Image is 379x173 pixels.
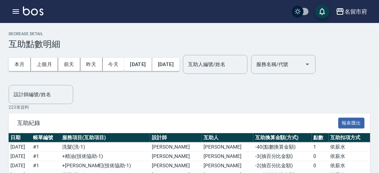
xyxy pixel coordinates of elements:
button: [DATE] [152,58,179,71]
button: [DATE] [124,58,152,71]
th: 互助扣項方式 [329,133,370,142]
button: 今天 [103,58,125,71]
td: # 1 [31,161,60,170]
button: save [315,4,329,19]
td: [PERSON_NAME] [202,161,253,170]
td: 0 [312,161,329,170]
td: -2 ( 抽百分比金額 ) [253,161,312,170]
td: [PERSON_NAME] [150,161,202,170]
button: 報表匯出 [338,118,365,129]
td: 1 [312,142,329,152]
th: 點數 [312,133,329,142]
th: 設計師 [150,133,202,142]
button: 名留市府 [333,4,370,19]
button: 昨天 [80,58,103,71]
a: 報表匯出 [338,119,365,126]
button: 上個月 [31,58,58,71]
img: Logo [23,6,43,15]
td: [PERSON_NAME] [202,152,253,161]
td: +精油 ( 技術協助-1 ) [60,152,150,161]
td: 洗髮 ( 洗-1 ) [60,142,150,152]
td: [DATE] [9,161,31,170]
td: [PERSON_NAME] [150,142,202,152]
td: 依薪水 [329,152,370,161]
th: 互助換算金額(方式) [253,133,312,142]
button: Open [302,59,313,70]
td: +[PERSON_NAME] ( 技術協助-1 ) [60,161,150,170]
td: 依薪水 [329,142,370,152]
td: [DATE] [9,142,31,152]
span: 互助紀錄 [17,120,338,127]
td: [PERSON_NAME] [150,152,202,161]
h3: 互助點數明細 [9,39,370,49]
th: 互助人 [202,133,253,142]
td: [PERSON_NAME] [202,142,253,152]
p: 223 筆資料 [9,104,370,111]
div: 名留市府 [345,7,368,16]
h2: Decrease Detail [9,32,370,36]
td: -3 ( 抽百分比金額 ) [253,152,312,161]
th: 帳單編號 [31,133,60,142]
td: # 1 [31,152,60,161]
td: [DATE] [9,152,31,161]
button: 本月 [9,58,31,71]
td: 依薪水 [329,161,370,170]
td: 0 [312,152,329,161]
button: 前天 [58,58,80,71]
th: 日期 [9,133,31,142]
th: 服務項目(互助項目) [60,133,150,142]
td: # 1 [31,142,60,152]
td: -40 ( 點數換算金額 ) [253,142,312,152]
